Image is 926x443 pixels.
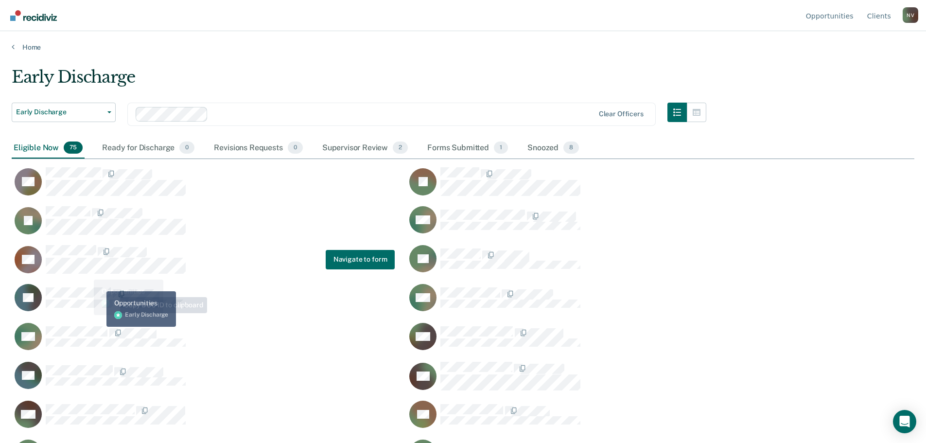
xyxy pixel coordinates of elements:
[326,250,395,269] a: Navigate to form link
[16,108,104,116] span: Early Discharge
[12,245,406,284] div: CaseloadOpportunityCell-6346916
[406,284,801,322] div: CaseloadOpportunityCell-6065880
[179,142,194,154] span: 0
[12,400,406,439] div: CaseloadOpportunityCell-1038277
[64,142,83,154] span: 75
[12,361,406,400] div: CaseloadOpportunityCell-6431078
[12,206,406,245] div: CaseloadOpportunityCell-6700996
[10,10,57,21] img: Recidiviz
[903,7,918,23] div: N V
[525,138,581,159] div: Snoozed8
[12,43,914,52] a: Home
[406,245,801,284] div: CaseloadOpportunityCell-1015675
[903,7,918,23] button: Profile dropdown button
[100,138,196,159] div: Ready for Discharge0
[599,110,644,118] div: Clear officers
[326,250,395,269] button: Navigate to form
[212,138,304,159] div: Revisions Requests0
[12,67,706,95] div: Early Discharge
[406,322,801,361] div: CaseloadOpportunityCell-6775512
[288,142,303,154] span: 0
[12,284,406,322] div: CaseloadOpportunityCell-6749118
[393,142,408,154] span: 2
[494,142,508,154] span: 1
[425,138,510,159] div: Forms Submitted1
[893,410,916,433] div: Open Intercom Messenger
[12,322,406,361] div: CaseloadOpportunityCell-1035310
[406,206,801,245] div: CaseloadOpportunityCell-6896341
[320,138,410,159] div: Supervisor Review2
[12,167,406,206] div: CaseloadOpportunityCell-6431754
[406,400,801,439] div: CaseloadOpportunityCell-6061171
[563,142,579,154] span: 8
[406,361,801,400] div: CaseloadOpportunityCell-6406097
[12,138,85,159] div: Eligible Now75
[406,167,801,206] div: CaseloadOpportunityCell-6073507
[12,103,116,122] button: Early Discharge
